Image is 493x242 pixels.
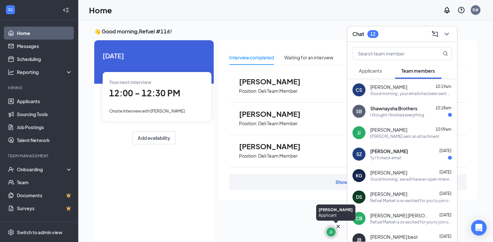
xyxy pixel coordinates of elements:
[329,229,333,235] div: JJ
[239,153,258,159] p: Position:
[63,7,69,13] svg: Collapse
[17,27,72,40] a: Home
[436,127,451,132] span: 10:09am
[17,69,73,75] div: Reporting
[457,6,465,14] svg: QuestionInfo
[370,127,407,133] span: [PERSON_NAME]
[239,120,258,127] p: Position:
[258,153,298,159] p: Deli Team Member
[370,234,418,240] span: [PERSON_NAME] best
[17,176,72,189] a: Team
[370,169,407,176] span: [PERSON_NAME]
[370,112,424,118] div: I thought I finished everything
[103,51,205,61] span: [DATE]
[356,215,362,222] div: CB
[352,30,364,38] h3: Chat
[370,134,439,139] div: [PERSON_NAME] sent an attachment
[356,108,362,115] div: SB
[258,120,298,127] p: Deli Team Member
[443,6,451,14] svg: Notifications
[17,108,72,121] a: Sourcing Tools
[284,54,333,61] div: Waiting for an interview
[229,54,274,61] div: Interview completed
[17,40,72,53] a: Messages
[8,229,14,236] svg: Settings
[8,69,14,75] svg: Analysis
[17,121,72,134] a: Job Postings
[370,191,407,197] span: [PERSON_NAME]
[94,28,477,35] h3: 👋 Good morning, Refuel #116 !
[109,79,151,85] span: Your next interview
[356,87,362,93] div: CS
[443,30,450,38] svg: ChevronDown
[439,191,451,196] span: [DATE]
[359,68,382,74] span: Applicants
[17,229,62,236] div: Switch to admin view
[401,68,435,74] span: Team members
[8,153,71,159] div: Team Management
[436,84,451,89] span: 10:19am
[439,212,451,217] span: [DATE]
[89,5,112,16] h1: Home
[473,7,478,13] div: R#
[319,212,353,218] div: Applicant
[370,148,408,154] span: [PERSON_NAME]
[7,6,14,13] svg: WorkstreamLogo
[439,148,451,153] span: [DATE]
[17,53,72,66] a: Scheduling
[8,166,14,173] svg: UserCheck
[239,77,310,86] span: [PERSON_NAME]
[439,170,451,175] span: [DATE]
[17,166,67,173] div: Onboarding
[17,134,72,147] a: Talent Network
[258,88,298,94] p: Deli Team Member
[370,155,401,161] div: Ty I'll check email
[430,29,440,39] button: ComposeMessage
[431,30,439,38] svg: ComposeMessage
[239,88,258,94] p: Position:
[436,105,451,110] span: 10:18am
[370,105,417,112] span: Shawnaysha Brothers
[335,223,341,230] svg: Cross
[353,47,430,60] input: Search team member
[370,212,429,219] span: [PERSON_NAME] [PERSON_NAME]
[370,198,452,203] div: Refuel Market is so excited for you to join our team! Do you know anyone else who might be intere...
[357,129,360,136] div: JJ
[335,179,360,185] div: Show more
[132,131,176,144] button: Add availability
[319,207,353,212] div: [PERSON_NAME]
[239,142,310,151] span: [PERSON_NAME]
[8,85,71,91] div: Hiring
[17,202,72,215] a: SurveysCrown
[356,172,362,179] div: KG
[370,219,452,225] div: Refuel Market is so excited for you to join our team! Do you know anyone else who might be intere...
[370,84,407,90] span: [PERSON_NAME]
[356,151,362,157] div: SZ
[471,220,487,236] div: Open Intercom Messenger
[239,110,310,118] span: [PERSON_NAME]
[370,91,452,96] div: Good morning , your emails has been sent please complete as soon as possible.
[370,31,375,37] div: 12
[443,51,448,56] svg: MagnifyingGlass
[17,189,72,202] a: DocumentsCrown
[370,176,452,182] div: Good morning , we will have an open interview at [STREET_ADDRESS] [DATE] and [DATE] 10am to 2pm ....
[439,234,451,239] span: [DATE]
[8,221,71,227] div: Payroll
[356,194,362,200] div: DS
[109,88,180,98] span: 12:00 - 12:30 PM
[109,108,185,114] span: Onsite Interview with [PERSON_NAME]
[17,95,72,108] a: Applicants
[441,29,452,39] button: ChevronDown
